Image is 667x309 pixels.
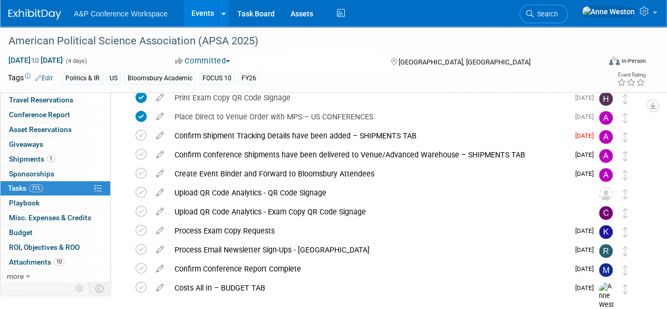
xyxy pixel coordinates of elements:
[623,189,628,199] i: Move task
[9,170,54,178] span: Sponsorships
[623,94,628,104] i: Move task
[169,108,569,126] div: Place Direct to Venue Order with MPS – US CONFERENCES
[575,113,599,120] span: [DATE]
[169,184,578,202] div: Upload QR Code Analytics - QR Code Signage
[1,255,110,269] a: Attachments10
[31,56,41,64] span: to
[553,55,646,71] div: Event Format
[575,94,599,101] span: [DATE]
[29,184,43,192] span: 71%
[623,170,628,180] i: Move task
[623,246,628,256] i: Move task
[1,167,110,181] a: Sponsorships
[599,225,613,239] img: Kate Hunneyball
[7,272,24,280] span: more
[623,113,628,123] i: Move task
[617,72,645,78] div: Event Rating
[8,9,61,20] img: ExhibitDay
[609,57,620,65] img: Format-Inperson.png
[599,263,613,277] img: Michael Kerns
[54,258,64,266] span: 10
[151,169,169,179] a: edit
[575,265,599,273] span: [DATE]
[151,150,169,160] a: edit
[151,264,169,274] a: edit
[9,213,91,222] span: Misc. Expenses & Credits
[9,96,73,104] span: Travel Reservations
[1,181,110,195] a: Tasks71%
[1,93,110,107] a: Travel Reservations
[1,196,110,210] a: Playbook
[9,140,43,148] span: Giveaways
[1,137,110,152] a: Giveaways
[9,228,33,237] span: Budget
[1,240,110,255] a: ROI, Objectives & ROO
[599,206,613,220] img: Christine Ritchlin
[65,58,87,64] span: (4 days)
[151,188,169,198] a: edit
[1,211,110,225] a: Misc. Expenses & Credits
[623,132,628,142] i: Move task
[71,282,89,295] td: Personalize Event Tab Strip
[599,111,613,125] img: Amanda Oney
[107,73,121,84] div: US
[575,284,599,292] span: [DATE]
[575,170,599,177] span: [DATE]
[575,227,599,235] span: [DATE]
[151,131,169,141] a: edit
[623,227,628,237] i: Move task
[199,73,235,84] div: FOCUS 10
[519,5,568,23] a: Search
[1,269,110,284] a: more
[398,58,530,66] span: [GEOGRAPHIC_DATA], [GEOGRAPHIC_DATA]
[623,208,628,218] i: Move task
[534,10,558,18] span: Search
[151,226,169,236] a: edit
[169,279,569,297] div: Costs All In – BUDGET TAB
[599,187,613,201] img: Unassigned
[599,244,613,258] img: Rhianna Blackburn
[9,199,40,207] span: Playbook
[9,155,55,163] span: Shipments
[169,89,569,107] div: Print Exam Copy QR Code Signage
[575,151,599,158] span: [DATE]
[575,246,599,254] span: [DATE]
[171,55,234,67] button: Committed
[1,123,110,137] a: Asset Reservations
[151,283,169,293] a: edit
[582,6,635,17] img: Anne Weston
[124,73,196,84] div: Bloomsbury Academic
[9,110,70,119] span: Conference Report
[74,10,168,18] span: A&P Conference Workspace
[8,184,43,192] span: Tasks
[169,241,569,259] div: Process Email Newsletter Sign-Ups - [GEOGRAPHIC_DATA]
[169,222,569,240] div: Process Exam Copy Requests
[151,93,169,102] a: edit
[35,74,53,82] a: Edit
[9,125,72,134] span: Asset Reservations
[599,92,613,106] img: Hannah Siegel
[9,243,80,251] span: ROI, Objectives & ROO
[1,108,110,122] a: Conference Report
[8,55,63,65] span: [DATE] [DATE]
[599,130,613,144] img: Amanda Oney
[169,127,569,145] div: Confirm Shipment Tracking Details have been added – SHIPMENTS TAB
[1,226,110,240] a: Budget
[599,168,613,182] img: Amanda Oney
[169,260,569,278] div: Confirm Conference Report Complete
[575,132,599,139] span: [DATE]
[623,151,628,161] i: Move task
[47,155,55,163] span: 1
[151,112,169,121] a: edit
[169,203,578,221] div: Upload QR Code Analytics - Exam Copy QR Code Signage
[623,284,628,294] i: Move task
[599,149,613,163] img: Amanda Oney
[151,245,169,255] a: edit
[151,207,169,217] a: edit
[89,282,111,295] td: Toggle Event Tabs
[169,146,569,164] div: Confirm Conference Shipments have been delivered to Venue/Advanced Warehouse – SHIPMENTS TAB
[8,72,53,85] td: Tags
[9,258,64,266] span: Attachments
[5,32,592,51] div: American Political Science Association (APSA 2025)
[62,73,103,84] div: Politics & IR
